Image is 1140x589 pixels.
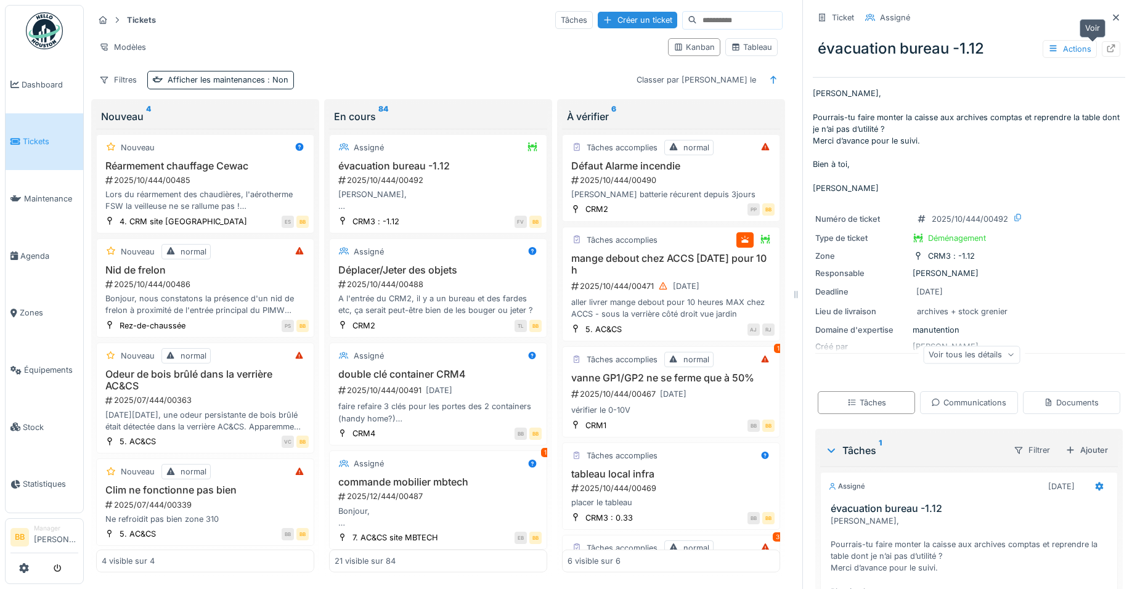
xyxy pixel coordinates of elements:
[847,397,886,408] div: Tâches
[120,320,185,331] div: Rez-de-chaussée
[529,428,542,440] div: BB
[815,250,908,262] div: Zone
[337,383,542,398] div: 2025/10/444/00491
[813,87,1125,194] p: [PERSON_NAME], Pourrais-tu faire monter la caisse aux archives comptas et reprendre la table dont...
[94,38,152,56] div: Modèles
[928,232,986,244] div: Déménagement
[747,512,760,524] div: BB
[296,320,309,332] div: BB
[102,513,309,525] div: Ne refroidit pas bien zone 310
[815,324,908,336] div: Domaine d'expertise
[335,293,542,316] div: A l'entrée du CRM2, il y a un bureau et des fardes etc, ça serait peut-être bien de les bouger ou...
[181,466,206,477] div: normal
[828,481,865,492] div: Assigné
[335,476,542,488] h3: commande mobilier mbtech
[26,12,63,49] img: Badge_color-CXgf-gQk.svg
[352,532,438,543] div: 7. AC&CS site MBTECH
[337,278,542,290] div: 2025/10/444/00488
[762,420,775,432] div: BB
[683,542,709,554] div: normal
[120,216,247,227] div: 4. CRM site [GEOGRAPHIC_DATA]
[426,384,452,396] div: [DATE]
[631,71,762,89] div: Classer par [PERSON_NAME] le
[587,234,658,246] div: Tâches accomplies
[815,232,908,244] div: Type de ticket
[23,478,78,490] span: Statistiques
[917,306,1008,317] div: archives + stock grenier
[515,216,527,228] div: FV
[352,428,375,439] div: CRM4
[747,420,760,432] div: BB
[674,41,715,53] div: Kanban
[181,246,206,258] div: normal
[598,12,677,28] div: Créer un ticket
[813,33,1125,65] div: évacuation bureau -1.12
[916,286,943,298] div: [DATE]
[121,246,155,258] div: Nouveau
[683,354,709,365] div: normal
[354,246,384,258] div: Assigné
[1008,441,1056,459] div: Filtrer
[24,364,78,376] span: Équipements
[568,468,775,480] h3: tableau local infra
[880,12,910,23] div: Assigné
[104,174,309,186] div: 2025/10/444/00485
[815,213,908,225] div: Numéro de ticket
[181,350,206,362] div: normal
[683,142,709,153] div: normal
[102,555,155,567] div: 4 visible sur 4
[335,189,542,212] div: [PERSON_NAME], Pourrais-tu faire monter la caisse aux archives comptas et reprendre la table dont...
[587,142,658,153] div: Tâches accomplies
[832,12,854,23] div: Ticket
[928,250,975,262] div: CRM3 : -1.12
[335,505,542,529] div: Bonjour, Il faudrait recommander 2 bureaux pour le site de MBTech (les mêmes que ceux commandés i...
[354,458,384,469] div: Assigné
[541,448,550,457] div: 1
[23,421,78,433] span: Stock
[515,428,527,440] div: BB
[296,216,309,228] div: BB
[923,346,1020,364] div: Voir tous les détails
[94,71,142,89] div: Filtres
[101,109,309,124] div: Nouveau
[568,189,775,200] div: [PERSON_NAME] batterie récurent depuis 3jours
[354,142,384,153] div: Assigné
[296,436,309,448] div: BB
[570,174,775,186] div: 2025/10/444/00490
[831,503,1112,514] h3: évacuation bureau -1.12
[570,482,775,494] div: 2025/10/444/00469
[104,278,309,290] div: 2025/10/444/00486
[102,160,309,172] h3: Réarmement chauffage Cewac
[762,512,775,524] div: BB
[20,250,78,262] span: Agenda
[762,203,775,216] div: BB
[102,189,309,212] div: Lors du réarmement des chaudières, l'aérotherme FSW la veilleuse ne se rallume pas ! Pour info vi...
[104,499,309,511] div: 2025/07/444/00339
[335,160,542,172] h3: évacuation bureau -1.12
[120,528,156,540] div: 5. AC&CS
[146,109,151,124] sup: 4
[120,436,156,447] div: 5. AC&CS
[354,350,384,362] div: Assigné
[23,136,78,147] span: Tickets
[121,142,155,153] div: Nouveau
[34,524,78,550] li: [PERSON_NAME]
[585,420,606,431] div: CRM1
[121,350,155,362] div: Nouveau
[568,372,775,384] h3: vanne GP1/GP2 ne se ferme que à 50%
[585,512,633,524] div: CRM3 : 0.33
[168,74,288,86] div: Afficher les maintenances
[282,320,294,332] div: PS
[6,456,83,513] a: Statistiques
[815,267,908,279] div: Responsable
[296,528,309,540] div: BB
[555,11,593,29] div: Tâches
[1061,442,1113,458] div: Ajouter
[102,484,309,496] h3: Clim ne fonctionne pas bien
[825,443,1003,458] div: Tâches
[6,285,83,342] a: Zones
[335,264,542,276] h3: Déplacer/Jeter des objets
[6,341,83,399] a: Équipements
[378,109,388,124] sup: 84
[673,280,699,292] div: [DATE]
